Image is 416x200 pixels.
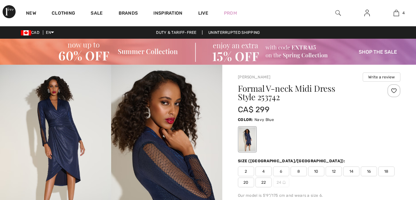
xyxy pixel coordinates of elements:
[238,193,400,198] div: Our model is 5'9"/175 cm and wears a size 6.
[254,117,274,122] span: Navy Blue
[343,167,359,176] span: 14
[153,10,182,17] span: Inspiration
[224,10,237,17] a: Prom
[198,10,208,17] a: Live
[363,73,400,82] button: Write a review
[52,10,75,17] a: Clothing
[335,9,341,17] img: search the website
[91,10,103,17] a: Sale
[21,30,31,35] img: Canadian Dollar
[119,10,138,17] a: Brands
[46,30,54,35] span: EN
[326,167,342,176] span: 12
[255,167,272,176] span: 4
[26,10,36,17] a: New
[382,9,410,17] a: 4
[238,178,254,187] span: 20
[282,181,286,184] img: ring-m.svg
[394,9,399,17] img: My Bag
[361,167,377,176] span: 16
[3,5,16,18] img: 1ère Avenue
[238,84,373,101] h1: Formal V-neck Midi Dress Style 253742
[238,75,270,79] a: [PERSON_NAME]
[378,167,395,176] span: 18
[359,9,375,17] a: Sign In
[402,10,405,16] span: 4
[238,158,346,164] div: Size ([GEOGRAPHIC_DATA]/[GEOGRAPHIC_DATA]):
[364,9,370,17] img: My Info
[238,117,253,122] span: Color:
[21,30,42,35] span: CAD
[273,167,289,176] span: 6
[238,105,269,114] span: CA$ 299
[291,167,307,176] span: 8
[238,167,254,176] span: 2
[308,167,324,176] span: 10
[255,178,272,187] span: 22
[239,127,256,152] div: Navy Blue
[273,178,289,187] span: 24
